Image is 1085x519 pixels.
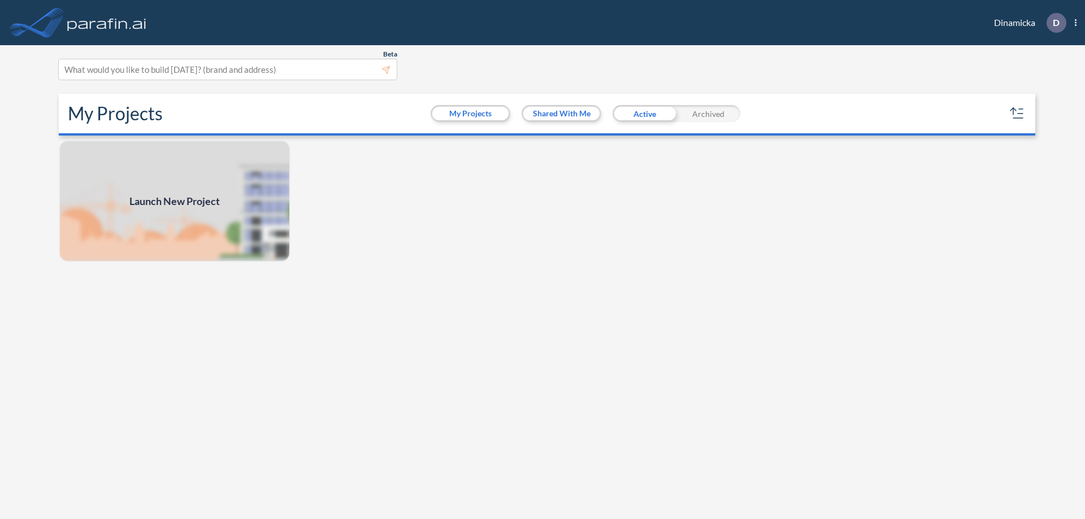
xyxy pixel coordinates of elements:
[65,11,149,34] img: logo
[523,107,600,120] button: Shared With Me
[129,194,220,209] span: Launch New Project
[383,50,397,59] span: Beta
[432,107,509,120] button: My Projects
[59,140,290,262] img: add
[59,140,290,262] a: Launch New Project
[676,105,740,122] div: Archived
[68,103,163,124] h2: My Projects
[1008,104,1026,123] button: sort
[613,105,676,122] div: Active
[977,13,1077,33] div: Dinamicka
[1053,18,1060,28] p: D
